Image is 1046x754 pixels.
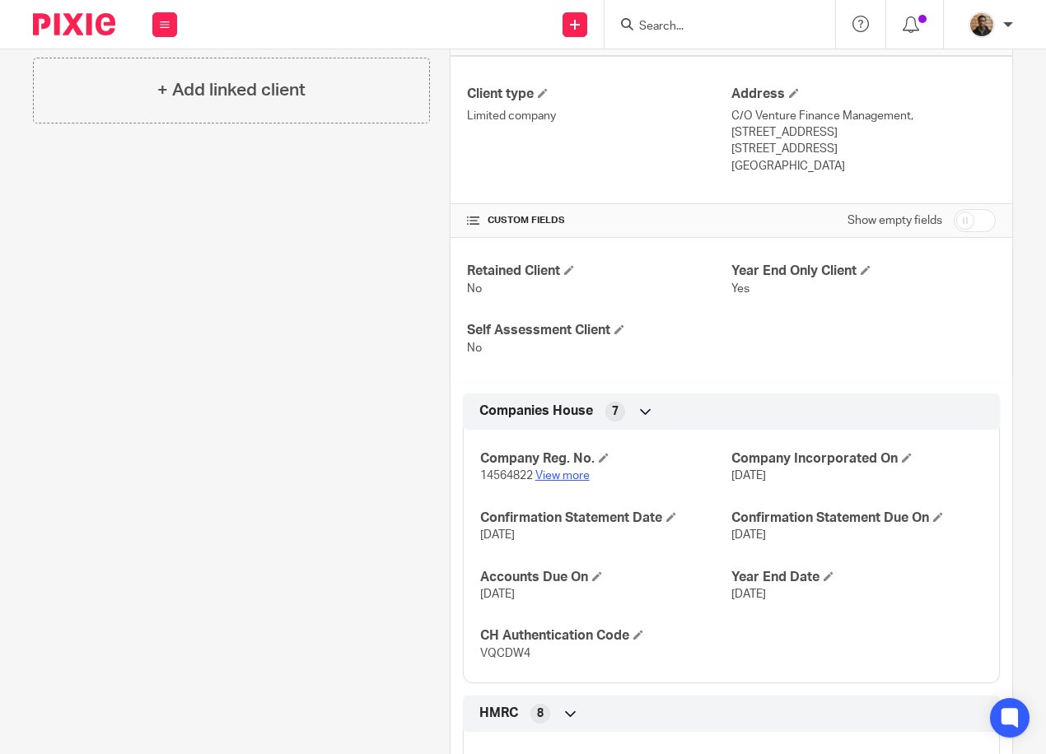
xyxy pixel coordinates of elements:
span: [DATE] [480,529,515,541]
p: C/O Venture Finance Management, [STREET_ADDRESS] [731,108,996,142]
h4: CH Authentication Code [480,627,731,645]
h4: + Add linked client [157,77,306,103]
h4: Client type [467,86,731,103]
span: [DATE] [731,589,766,600]
label: Show empty fields [848,212,942,229]
span: [DATE] [480,589,515,600]
h4: Company Incorporated On [731,450,983,468]
a: View more [535,470,590,482]
span: 8 [537,705,544,722]
span: No [467,342,482,354]
h4: Accounts Due On [480,569,731,586]
span: 7 [612,403,619,420]
img: WhatsApp%20Image%202025-04-23%20.jpg [969,12,995,38]
span: HMRC [479,705,518,722]
h4: Self Assessment Client [467,322,731,339]
h4: Confirmation Statement Due On [731,510,983,527]
p: [STREET_ADDRESS] [731,141,996,157]
span: Yes [731,283,749,295]
h4: Confirmation Statement Date [480,510,731,527]
h4: Address [731,86,996,103]
h4: CUSTOM FIELDS [467,214,731,227]
span: 14564822 [480,470,533,482]
span: [DATE] [731,470,766,482]
img: Pixie [33,13,115,35]
h4: Company Reg. No. [480,450,731,468]
span: [DATE] [731,529,766,541]
h4: Year End Only Client [731,263,996,280]
h4: Year End Date [731,569,983,586]
input: Search [637,20,786,35]
h4: Retained Client [467,263,731,280]
span: Companies House [479,403,593,420]
p: [GEOGRAPHIC_DATA] [731,158,996,175]
span: No [467,283,482,295]
span: VQCDW4 [480,648,530,659]
p: Limited company [467,108,731,124]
